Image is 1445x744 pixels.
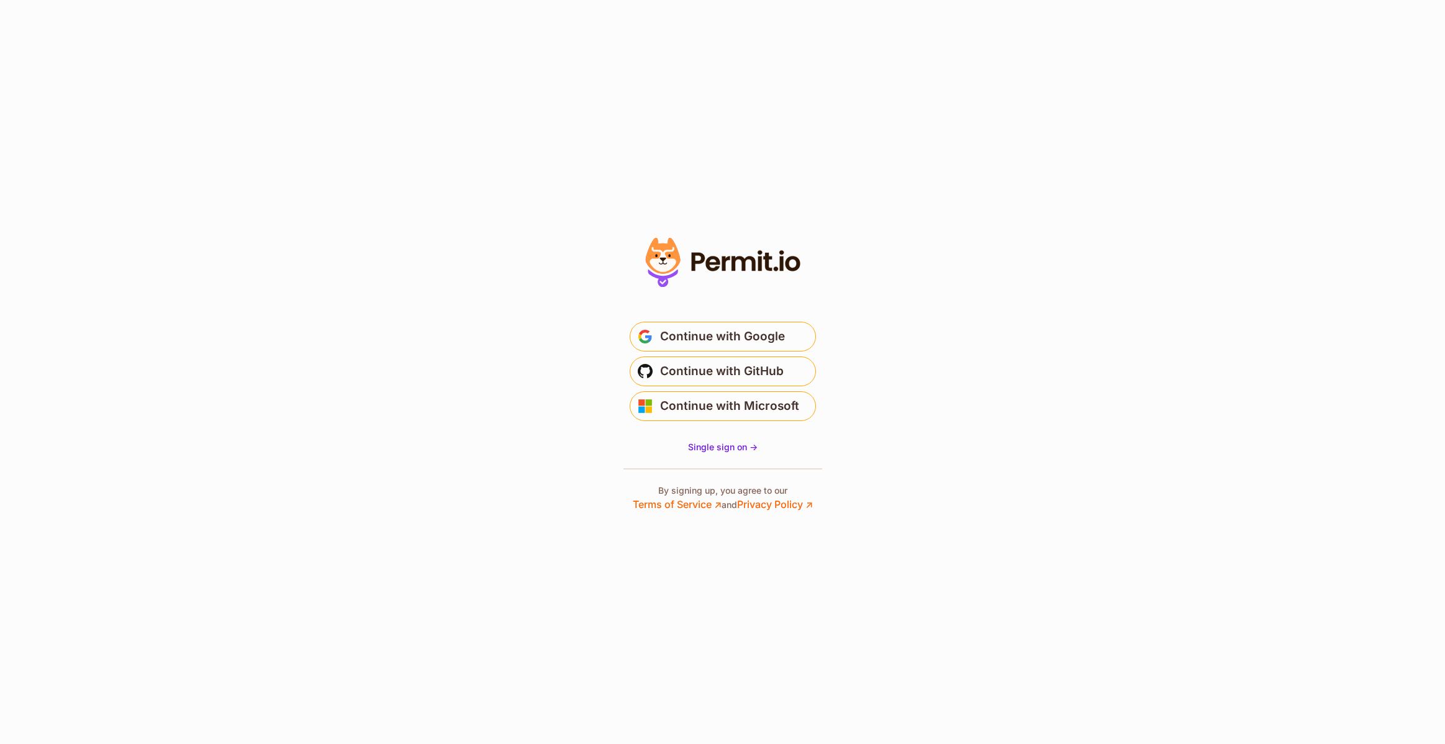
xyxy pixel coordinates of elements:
span: Single sign on -> [688,442,758,452]
span: Continue with Google [660,327,785,347]
span: Continue with Microsoft [660,396,799,416]
a: Privacy Policy ↗ [737,498,813,510]
button: Continue with GitHub [630,356,816,386]
button: Continue with Google [630,322,816,352]
span: Continue with GitHub [660,361,784,381]
a: Terms of Service ↗ [633,498,722,510]
button: Continue with Microsoft [630,391,816,421]
a: Single sign on -> [688,441,758,453]
p: By signing up, you agree to our and [633,484,813,512]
